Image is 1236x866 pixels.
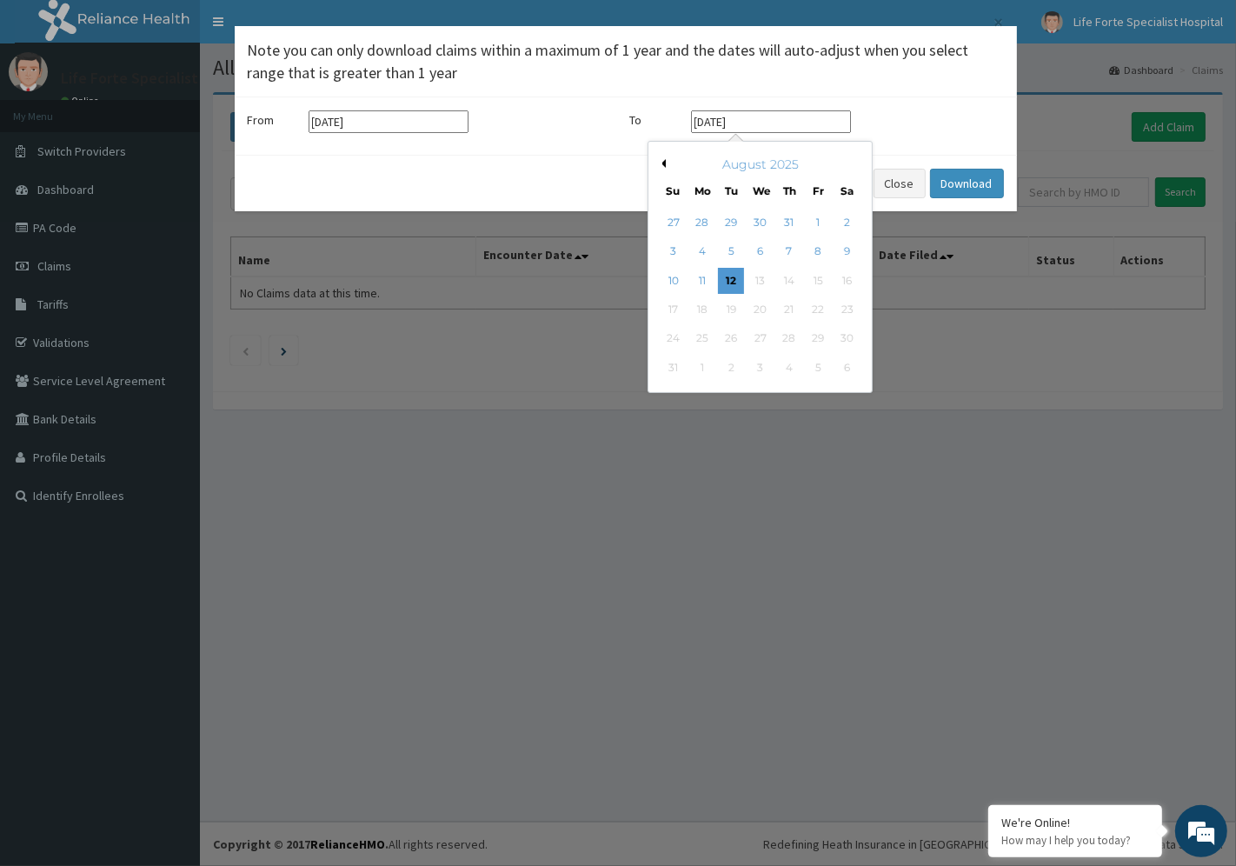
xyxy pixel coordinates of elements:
div: Not available Sunday, August 31st, 2025 [660,355,686,381]
div: Choose Friday, August 8th, 2025 [805,239,831,265]
button: Close [993,13,1004,31]
div: Su [665,183,680,198]
div: Th [781,183,796,198]
textarea: Type your message and hit 'Enter' [9,475,331,536]
div: Not available Thursday, September 4th, 2025 [775,355,801,381]
div: Sa [840,183,854,198]
div: Not available Friday, August 29th, 2025 [805,326,831,352]
div: Not available Friday, September 5th, 2025 [805,355,831,381]
div: Mo [694,183,709,198]
div: Choose Friday, August 1st, 2025 [805,210,831,236]
div: Not available Saturday, August 30th, 2025 [834,326,860,352]
label: To [630,111,682,129]
div: Not available Monday, September 1st, 2025 [688,355,714,381]
div: Choose Thursday, August 7th, 2025 [775,239,801,265]
div: Choose Tuesday, July 29th, 2025 [718,210,744,236]
div: August 2025 [655,156,865,173]
div: Not available Wednesday, September 3rd, 2025 [747,355,773,381]
div: Choose Monday, July 28th, 2025 [688,210,714,236]
div: Not available Wednesday, August 20th, 2025 [747,296,773,323]
span: We're online! [101,219,240,395]
div: Choose Monday, August 11th, 2025 [688,268,714,294]
div: Not available Thursday, August 21st, 2025 [775,296,801,323]
div: We're Online! [1001,815,1149,830]
div: Choose Tuesday, August 5th, 2025 [718,239,744,265]
div: Not available Monday, August 18th, 2025 [688,296,714,323]
div: Not available Sunday, August 17th, 2025 [660,296,686,323]
div: Not available Saturday, August 23rd, 2025 [834,296,860,323]
button: Download [930,169,1004,198]
img: d_794563401_company_1708531726252_794563401 [32,87,70,130]
h4: Note you can only download claims within a maximum of 1 year and the dates will auto-adjust when ... [248,39,1004,83]
div: Not available Friday, August 22nd, 2025 [805,296,831,323]
div: Not available Tuesday, August 19th, 2025 [718,296,744,323]
div: Not available Thursday, August 28th, 2025 [775,326,801,352]
div: Not available Monday, August 25th, 2025 [688,326,714,352]
div: Choose Wednesday, August 6th, 2025 [747,239,773,265]
input: Select end date [691,110,851,133]
span: × [994,10,1004,34]
div: Choose Saturday, August 2nd, 2025 [834,210,860,236]
div: Choose Tuesday, August 12th, 2025 [718,268,744,294]
button: Previous Month [657,159,666,168]
div: Choose Thursday, July 31st, 2025 [775,210,801,236]
div: Not available Friday, August 15th, 2025 [805,268,831,294]
div: Minimize live chat window [285,9,327,50]
div: Choose Monday, August 4th, 2025 [688,239,714,265]
div: We [753,183,768,198]
label: From [248,111,300,129]
div: Not available Sunday, August 24th, 2025 [660,326,686,352]
div: Tu [723,183,738,198]
div: Not available Saturday, September 6th, 2025 [834,355,860,381]
div: Choose Wednesday, July 30th, 2025 [747,210,773,236]
p: How may I help you today? [1001,833,1149,848]
input: Select start date [309,110,468,133]
div: Not available Wednesday, August 13th, 2025 [747,268,773,294]
div: Choose Sunday, July 27th, 2025 [660,210,686,236]
div: Choose Saturday, August 9th, 2025 [834,239,860,265]
div: Choose Sunday, August 3rd, 2025 [660,239,686,265]
div: Not available Wednesday, August 27th, 2025 [747,326,773,352]
div: Fr [811,183,826,198]
div: Not available Thursday, August 14th, 2025 [775,268,801,294]
div: Chat with us now [90,97,292,120]
div: Choose Sunday, August 10th, 2025 [660,268,686,294]
div: Not available Tuesday, September 2nd, 2025 [718,355,744,381]
div: Not available Tuesday, August 26th, 2025 [718,326,744,352]
div: month 2025-08 [659,209,861,383]
div: Not available Saturday, August 16th, 2025 [834,268,860,294]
